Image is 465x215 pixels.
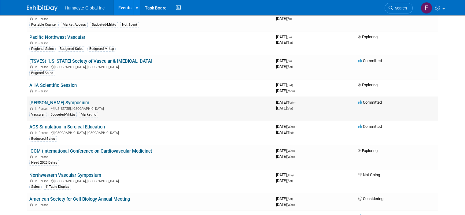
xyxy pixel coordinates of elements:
span: In-Person [35,41,50,45]
span: In-Person [35,107,50,111]
span: (Fri) [287,59,292,63]
div: Marketing [79,112,98,117]
div: [GEOGRAPHIC_DATA], [GEOGRAPHIC_DATA] [29,130,271,135]
span: (Mon) [287,89,295,93]
div: Budgeted-Mrktg [87,46,116,52]
span: [DATE] [276,64,293,69]
img: In-Person Event [30,65,33,68]
a: American Society for Cell Biology Annual Meeting [29,196,130,202]
span: [DATE] [276,35,293,39]
span: Committed [358,124,382,129]
div: Regional Sales [29,46,56,52]
a: (TSVES) [US_STATE] Society of Vascular & [MEDICAL_DATA] [29,58,152,64]
a: ICCM (International Conference on Cardiovascular Medicine) [29,148,152,154]
span: - [296,148,297,153]
span: In-Person [35,17,50,21]
div: Bugeted-Sales [29,70,55,76]
a: AHA Scientific Session [29,83,77,88]
a: [PERSON_NAME] Symposium [29,100,89,106]
span: Not Going [358,172,380,177]
span: - [294,83,295,87]
span: In-Person [35,89,50,93]
span: (Sat) [287,41,293,44]
span: (Sat) [287,197,293,201]
span: [DATE] [276,148,297,153]
div: Budgeted-Sales [29,136,57,142]
span: In-Person [35,65,50,69]
a: ACS Simulation in Surgical Education [29,124,105,130]
span: Exploring [358,148,378,153]
span: Committed [358,100,382,105]
div: Budgeted-Mrktg [49,112,77,117]
span: [DATE] [276,106,293,110]
img: In-Person Event [30,107,33,110]
span: [DATE] [276,88,295,93]
img: In-Person Event [30,17,33,20]
img: ExhibitDay [27,5,57,11]
span: (Sat) [287,65,293,69]
div: [GEOGRAPHIC_DATA], [GEOGRAPHIC_DATA] [29,64,271,69]
a: Search [385,3,413,13]
span: Committed [358,58,382,63]
img: In-Person Event [30,41,33,44]
span: [DATE] [276,58,293,63]
div: Portable Counter [29,22,59,28]
span: (Sat) [287,107,293,110]
div: Sales [29,184,42,190]
div: Vascular [29,112,46,117]
span: - [294,172,295,177]
a: Northwestern Vascular Symposium [29,172,101,178]
span: Exploring [358,83,378,87]
span: [DATE] [276,100,295,105]
span: In-Person [35,155,50,159]
span: - [293,35,293,39]
span: [DATE] [276,196,295,201]
div: [US_STATE], [GEOGRAPHIC_DATA] [29,106,271,111]
img: In-Person Event [30,89,33,92]
span: - [296,124,297,129]
span: [DATE] [276,178,293,183]
span: [DATE] [276,16,292,21]
div: Market Access [61,22,88,28]
span: Humacyte Global Inc [65,6,105,10]
span: In-Person [35,203,50,207]
img: In-Person Event [30,179,33,182]
span: (Tue) [287,101,293,104]
span: [DATE] [276,154,295,159]
span: - [294,100,295,105]
span: (Wed) [287,203,295,206]
span: [DATE] [276,130,293,135]
img: In-Person Event [30,203,33,206]
span: [DATE] [276,202,295,207]
span: - [294,196,295,201]
img: In-Person Event [30,155,33,158]
div: Need 2025 Dates [29,160,59,165]
span: (Wed) [287,125,295,128]
span: (Wed) [287,149,295,153]
div: Budgeted-Sales [58,46,85,52]
span: (Thu) [287,131,293,134]
span: (Thu) [287,173,293,177]
span: (Wed) [287,155,295,158]
div: [GEOGRAPHIC_DATA], [GEOGRAPHIC_DATA] [29,178,271,183]
span: [DATE] [276,40,293,45]
div: Not Spent [120,22,139,28]
div: 6' Table Display [44,184,71,190]
span: In-Person [35,179,50,183]
span: In-Person [35,131,50,135]
a: NAMCP Fall Managed Care Forum [29,10,99,16]
span: Search [393,6,407,10]
img: Fulton Velez [421,2,432,14]
span: (Sat) [287,83,293,87]
span: [DATE] [276,172,295,177]
span: [DATE] [276,83,295,87]
span: Exploring [358,35,378,39]
span: [DATE] [276,124,297,129]
span: (Sat) [287,179,293,183]
span: Considering [358,196,383,201]
div: Budgeted-Mrktg [90,22,118,28]
img: In-Person Event [30,131,33,134]
a: Pacific Northwest Vascular [29,35,85,40]
span: (Fri) [287,17,292,20]
span: (Fri) [287,35,292,39]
